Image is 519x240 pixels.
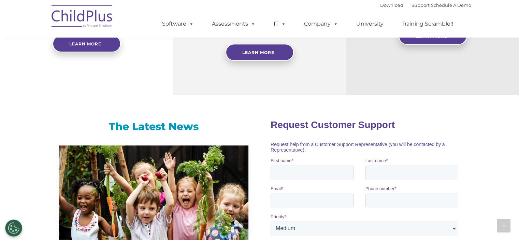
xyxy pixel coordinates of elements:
[380,2,471,8] font: |
[53,35,121,52] a: Learn more
[395,17,460,31] a: Training Scramble!!
[155,17,201,31] a: Software
[380,2,403,8] a: Download
[95,45,116,50] span: Last name
[242,50,274,55] span: Learn More
[95,73,124,78] span: Phone number
[349,17,390,31] a: University
[297,17,345,31] a: Company
[69,41,101,46] span: Learn more
[226,44,294,61] a: Learn More
[48,0,116,34] img: ChildPlus by Procare Solutions
[59,120,248,133] h3: The Latest News
[205,17,262,31] a: Assessments
[412,2,430,8] a: Support
[431,2,471,8] a: Schedule A Demo
[267,17,293,31] a: IT
[5,220,22,237] button: Cookies Settings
